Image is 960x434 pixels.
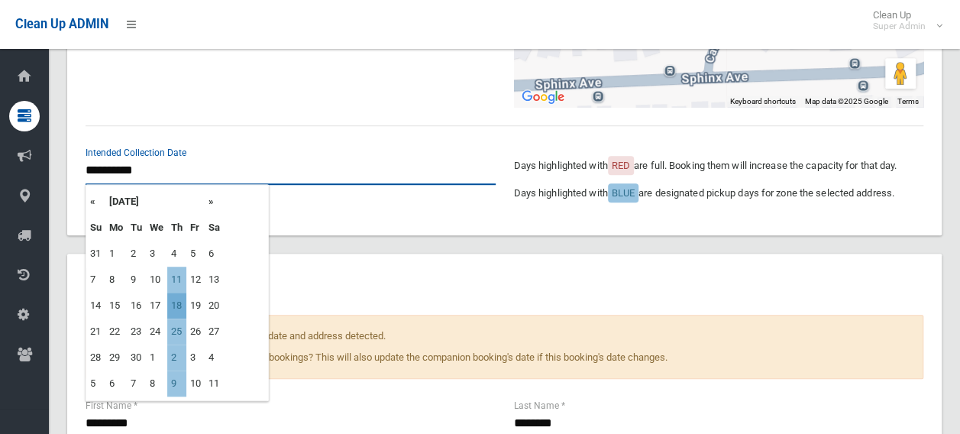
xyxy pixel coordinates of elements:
[612,160,630,171] span: RED
[86,267,105,293] td: 7
[86,371,105,397] td: 5
[105,371,127,397] td: 6
[167,293,186,319] td: 18
[127,371,146,397] td: 7
[105,319,127,345] td: 22
[514,157,924,175] p: Days highlighted with are full. Booking them will increase the capacity for that day.
[167,215,186,241] th: Th
[146,267,167,293] td: 10
[127,319,146,345] td: 23
[105,241,127,267] td: 1
[205,189,224,215] th: »
[86,215,105,241] th: Su
[86,241,105,267] td: 31
[205,241,224,267] td: 6
[86,189,105,215] th: «
[105,267,127,293] td: 8
[86,293,105,319] td: 14
[205,345,224,371] td: 4
[205,267,224,293] td: 13
[105,215,127,241] th: Mo
[146,241,167,267] td: 3
[167,345,186,371] td: 2
[514,184,924,202] p: Days highlighted with are designated pickup days for zone the selected address.
[127,241,146,267] td: 2
[86,319,105,345] td: 21
[167,267,186,293] td: 11
[67,259,215,289] header: Personal Details
[146,345,167,371] td: 1
[146,293,167,319] td: 17
[518,87,568,107] img: Google
[167,371,186,397] td: 9
[146,319,167,345] td: 24
[167,319,186,345] td: 25
[105,189,205,215] th: [DATE]
[146,215,167,241] th: We
[127,267,146,293] td: 9
[518,87,568,107] a: Open this area in Google Maps (opens a new window)
[885,58,916,89] button: Drag Pegman onto the map to open Street View
[897,97,919,105] a: Terms (opens in new tab)
[15,17,108,31] span: Clean Up ADMIN
[865,9,941,32] span: Clean Up
[127,345,146,371] td: 30
[186,215,205,241] th: Fr
[205,371,224,397] td: 11
[612,187,635,199] span: BLUE
[186,371,205,397] td: 10
[127,293,146,319] td: 16
[873,21,926,32] small: Super Admin
[127,215,146,241] th: Tu
[205,293,224,319] td: 20
[186,319,205,345] td: 26
[205,319,224,345] td: 27
[186,345,205,371] td: 3
[105,293,127,319] td: 15
[86,315,923,379] div: Multiple companion bookings for this date and address detected.
[186,293,205,319] td: 19
[186,267,205,293] td: 12
[186,241,205,267] td: 5
[205,215,224,241] th: Sa
[730,96,796,107] button: Keyboard shortcuts
[805,97,888,105] span: Map data ©2025 Google
[86,345,105,371] td: 28
[98,348,667,367] span: Update personal details across all bookings? This will also update the companion booking's date i...
[167,241,186,267] td: 4
[146,371,167,397] td: 8
[105,345,127,371] td: 29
